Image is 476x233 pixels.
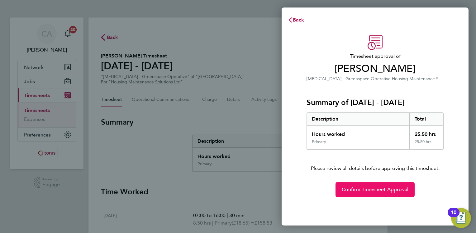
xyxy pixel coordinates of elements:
div: Description [307,113,409,125]
span: Back [293,17,304,23]
div: 25.50 hrs [409,126,444,139]
span: Timesheet approval of [307,52,444,60]
button: Open Resource Center, 10 new notifications [451,208,471,228]
div: Total [409,113,444,125]
button: Back [282,14,311,26]
button: Confirm Timesheet Approval [336,182,415,197]
div: 10 [451,212,456,221]
div: Hours worked [307,126,409,139]
div: 25.50 hrs [409,139,444,149]
span: Housing Maintenance Solutions Ltd [392,76,462,82]
span: [MEDICAL_DATA] - Greenspace Operative [307,76,391,82]
span: [PERSON_NAME] [307,62,444,75]
h3: Summary of [DATE] - [DATE] [307,97,444,107]
div: Summary of 15 - 21 Sep 2025 [307,112,444,150]
span: Confirm Timesheet Approval [342,186,408,193]
span: · [391,76,392,82]
div: Primary [312,139,326,144]
p: Please review all details before approving this timesheet. [299,150,451,172]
